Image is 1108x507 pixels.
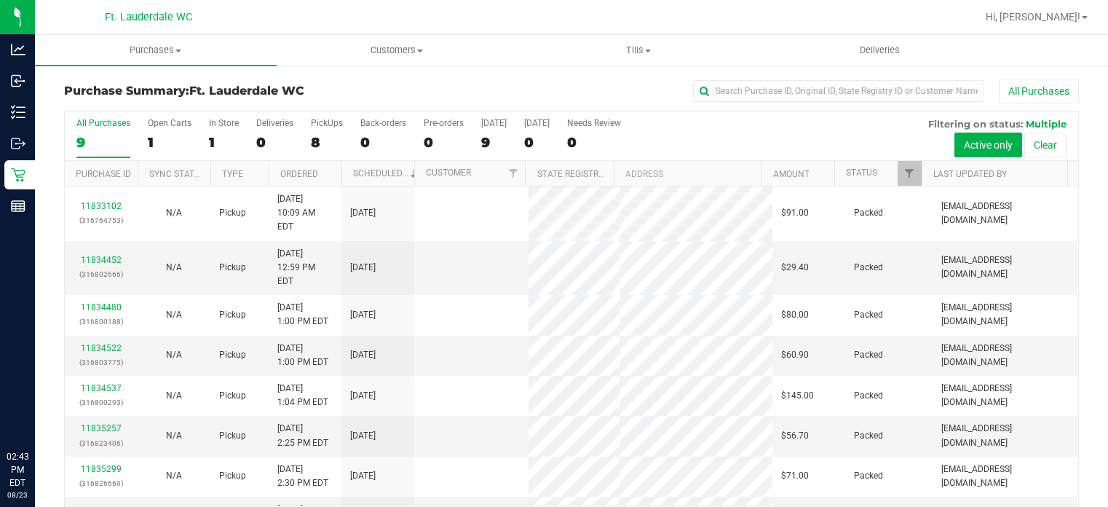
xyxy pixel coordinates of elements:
[277,192,333,235] span: [DATE] 10:09 AM EDT
[81,383,122,393] a: 11834537
[854,429,883,443] span: Packed
[567,134,621,151] div: 0
[166,350,182,360] span: Not Applicable
[166,310,182,320] span: Not Applicable
[537,169,614,179] a: State Registry ID
[277,342,328,369] span: [DATE] 1:00 PM EDT
[781,206,809,220] span: $91.00
[941,422,1069,449] span: [EMAIL_ADDRESS][DOMAIN_NAME]
[350,469,376,483] span: [DATE]
[7,450,28,490] p: 02:43 PM EDT
[35,44,277,57] span: Purchases
[11,136,25,151] inline-svg: Outbound
[189,84,304,98] span: Ft. Lauderdale WC
[209,134,239,151] div: 1
[11,168,25,182] inline-svg: Retail
[74,476,129,490] p: (316826660)
[74,213,129,227] p: (316764753)
[854,348,883,362] span: Packed
[614,161,761,186] th: Address
[567,118,621,128] div: Needs Review
[166,389,182,403] button: N/A
[149,169,205,179] a: Sync Status
[350,206,376,220] span: [DATE]
[219,469,246,483] span: Pickup
[277,247,333,289] span: [DATE] 12:59 PM EDT
[941,382,1069,409] span: [EMAIL_ADDRESS][DOMAIN_NAME]
[105,11,192,23] span: Ft. Lauderdale WC
[219,261,246,275] span: Pickup
[219,308,246,322] span: Pickup
[277,463,328,490] span: [DATE] 2:30 PM EDT
[166,390,182,401] span: Not Applicable
[501,161,525,186] a: Filter
[854,389,883,403] span: Packed
[781,389,814,403] span: $145.00
[11,199,25,213] inline-svg: Reports
[999,79,1079,103] button: All Purchases
[986,11,1080,23] span: Hi, [PERSON_NAME]!
[35,35,277,66] a: Purchases
[166,206,182,220] button: N/A
[424,134,464,151] div: 0
[781,308,809,322] span: $80.00
[222,169,243,179] a: Type
[219,389,246,403] span: Pickup
[781,469,809,483] span: $71.00
[941,463,1069,490] span: [EMAIL_ADDRESS][DOMAIN_NAME]
[353,168,419,178] a: Scheduled
[76,118,130,128] div: All Purchases
[941,253,1069,281] span: [EMAIL_ADDRESS][DOMAIN_NAME]
[933,169,1007,179] a: Last Updated By
[854,261,883,275] span: Packed
[166,262,182,272] span: Not Applicable
[15,390,58,434] iframe: Resource center
[166,469,182,483] button: N/A
[350,389,376,403] span: [DATE]
[481,134,507,151] div: 9
[424,118,464,128] div: Pre-orders
[781,348,809,362] span: $60.90
[76,134,130,151] div: 9
[277,44,518,57] span: Customers
[311,134,343,151] div: 8
[277,301,328,329] span: [DATE] 1:00 PM EDT
[166,208,182,218] span: Not Applicable
[846,168,877,178] a: Status
[209,118,239,128] div: In Store
[256,134,293,151] div: 0
[64,84,403,98] h3: Purchase Summary:
[166,308,182,322] button: N/A
[854,206,883,220] span: Packed
[81,464,122,474] a: 11835299
[781,261,809,275] span: $29.40
[524,118,550,128] div: [DATE]
[277,35,518,66] a: Customers
[360,134,406,151] div: 0
[148,118,191,128] div: Open Carts
[166,348,182,362] button: N/A
[148,134,191,151] div: 1
[928,118,1023,130] span: Filtering on status:
[481,118,507,128] div: [DATE]
[524,134,550,151] div: 0
[1024,133,1067,157] button: Clear
[854,308,883,322] span: Packed
[166,261,182,275] button: N/A
[11,74,25,88] inline-svg: Inbound
[76,169,131,179] a: Purchase ID
[219,206,246,220] span: Pickup
[350,261,376,275] span: [DATE]
[280,169,318,179] a: Ordered
[166,471,182,481] span: Not Applicable
[219,429,246,443] span: Pickup
[74,355,129,369] p: (316803775)
[219,348,246,362] span: Pickup
[81,201,122,211] a: 11833102
[81,343,122,353] a: 11834522
[360,118,406,128] div: Back-orders
[350,348,376,362] span: [DATE]
[81,255,122,265] a: 11834452
[311,118,343,128] div: PickUps
[898,161,922,186] a: Filter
